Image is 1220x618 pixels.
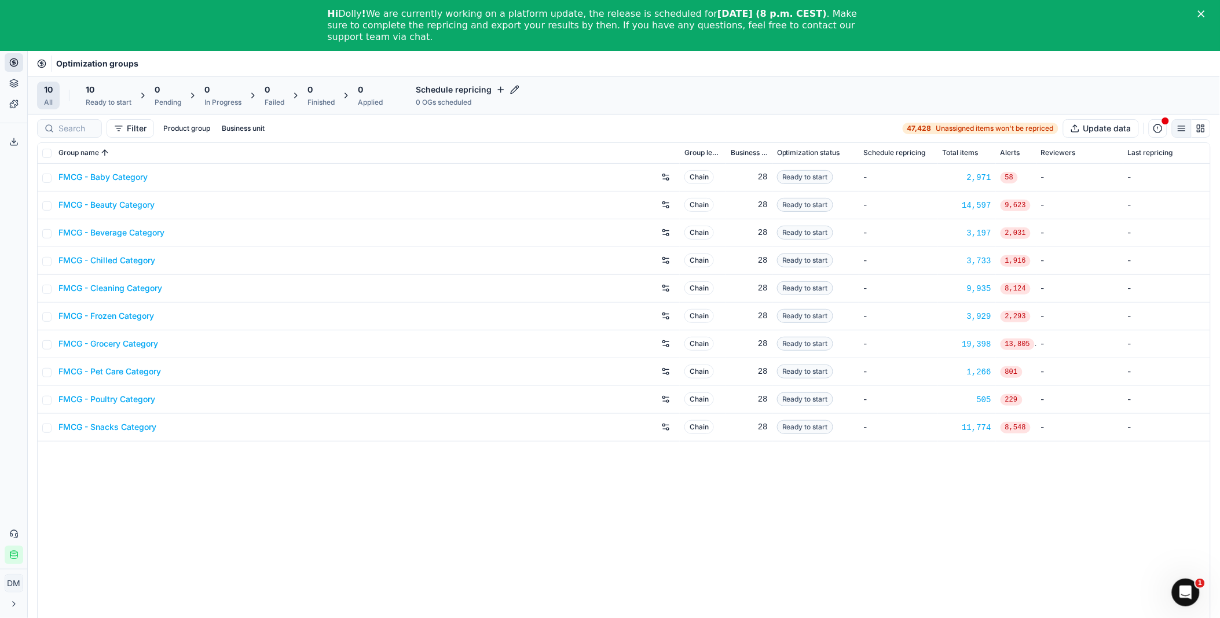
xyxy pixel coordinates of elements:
td: - [1123,386,1210,414]
a: 19,398 [943,339,991,350]
span: Total items [943,148,979,157]
div: 28 [731,282,768,294]
button: Business unit [217,122,269,135]
td: - [1036,358,1123,386]
div: 0 OGs scheduled [416,98,519,107]
button: Product group [159,122,215,135]
a: FMCG - Pet Care Category [58,366,161,377]
div: 28 [731,199,768,211]
button: Filter [107,119,154,138]
span: 1 [1196,579,1205,588]
a: FMCG - Beverage Category [58,227,164,238]
span: Ready to start [777,309,833,323]
span: 8,124 [1001,283,1031,295]
strong: 47,428 [907,124,932,133]
td: - [1036,330,1123,358]
a: FMCG - Snacks Category [58,421,156,433]
span: 2,031 [1001,227,1031,239]
iframe: Intercom live chat [1172,579,1200,606]
span: Ready to start [777,365,833,378]
div: Failed [265,98,284,107]
a: FMCG - Frozen Category [58,310,154,322]
a: 11,774 [943,422,991,433]
td: - [859,358,938,386]
div: 3,733 [943,255,991,267]
a: FMCG - Poultry Category [58,393,155,405]
div: Applied [358,98,383,107]
span: 58 [1001,172,1018,183]
span: Group name [58,148,99,157]
span: 10 [44,84,53,95]
div: 28 [731,227,768,238]
div: 28 [731,310,768,322]
span: 0 [204,84,210,95]
span: Alerts [1001,148,1020,157]
span: Reviewers [1041,148,1076,157]
span: Chain [684,198,714,212]
span: Chain [684,392,714,406]
span: Ready to start [777,226,833,240]
a: 9,935 [943,283,991,295]
td: - [859,303,938,330]
td: - [1123,164,1210,192]
div: 28 [731,255,768,266]
span: 9,623 [1001,200,1031,211]
td: - [1036,386,1123,414]
span: Ready to start [777,253,833,267]
span: Optimization status [777,148,840,157]
button: DM [5,574,23,593]
td: - [1036,275,1123,303]
a: 47,428Unassigned items won't be repriced [903,123,1058,134]
a: 505 [943,394,991,406]
a: 14,597 [943,200,991,211]
a: 2,971 [943,172,991,183]
span: Ready to start [777,337,833,351]
b: [DATE] (8 p.m. CEST) [717,8,827,19]
td: - [1036,164,1123,192]
td: - [1123,303,1210,330]
div: 28 [731,338,768,350]
span: 0 [155,84,160,95]
span: 801 [1001,366,1023,378]
span: Ready to start [777,198,833,212]
span: Optimization groups [56,58,138,69]
div: Finished [307,98,335,107]
div: 28 [731,171,768,183]
td: - [1036,192,1123,219]
span: Chain [684,281,714,295]
span: Chain [684,309,714,323]
span: 1,916 [1001,255,1031,267]
a: 1,266 [943,366,991,378]
td: - [859,219,938,247]
td: - [1123,247,1210,275]
td: - [1123,414,1210,442]
a: 3,929 [943,311,991,322]
span: Group level [684,148,721,157]
b: Hi [328,8,339,19]
span: Chain [684,420,714,434]
td: - [1036,247,1123,275]
div: All [44,98,53,107]
td: - [1123,192,1210,219]
td: - [859,192,938,219]
span: Ready to start [777,392,833,406]
span: Last repricing [1128,148,1173,157]
a: FMCG - Cleaning Category [58,282,162,294]
span: 13,805 [1001,339,1035,350]
div: 3,197 [943,227,991,239]
span: 229 [1001,394,1023,406]
td: - [1123,275,1210,303]
div: Close [1198,10,1210,17]
td: - [1123,330,1210,358]
span: 8,548 [1001,422,1031,433]
td: - [1036,303,1123,330]
span: 0 [358,84,363,95]
div: 28 [731,393,768,405]
td: - [1123,358,1210,386]
div: Pending [155,98,181,107]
